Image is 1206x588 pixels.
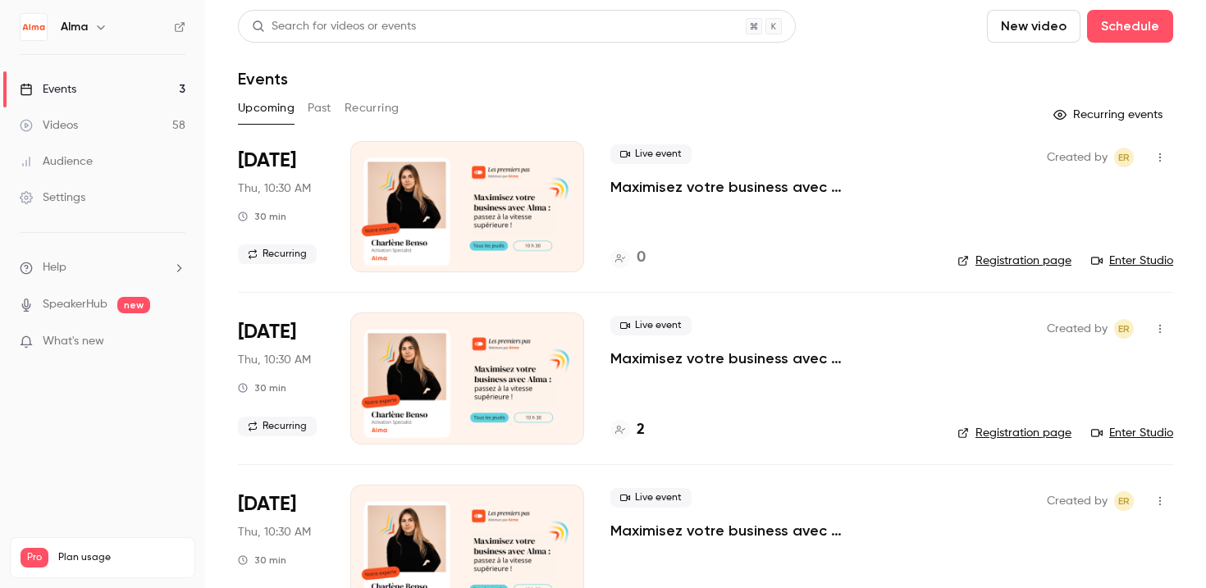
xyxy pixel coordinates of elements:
[238,554,286,567] div: 30 min
[1047,148,1108,167] span: Created by
[238,312,324,444] div: Oct 23 Thu, 10:30 AM (Europe/Paris)
[610,316,692,335] span: Live event
[1046,102,1173,128] button: Recurring events
[238,524,311,540] span: Thu, 10:30 AM
[987,10,1080,43] button: New video
[1087,10,1173,43] button: Schedule
[610,521,931,540] a: Maximisez votre business avec [PERSON_NAME] : passez à la vitesse supérieure !
[20,259,185,276] li: help-dropdown-opener
[43,259,66,276] span: Help
[238,180,311,197] span: Thu, 10:30 AM
[61,19,88,35] h6: Alma
[238,69,288,89] h1: Events
[637,419,645,441] h4: 2
[1118,319,1130,339] span: ER
[345,95,400,121] button: Recurring
[610,488,692,508] span: Live event
[1047,491,1108,511] span: Created by
[238,148,296,174] span: [DATE]
[117,297,150,313] span: new
[238,244,317,264] span: Recurring
[1047,319,1108,339] span: Created by
[957,425,1071,441] a: Registration page
[20,189,85,206] div: Settings
[1114,148,1134,167] span: Eric ROMER
[238,381,286,394] div: 30 min
[43,333,104,350] span: What's new
[238,491,296,517] span: [DATE]
[637,247,646,269] h4: 0
[1114,491,1134,511] span: Eric ROMER
[238,352,311,368] span: Thu, 10:30 AM
[21,548,48,567] span: Pro
[252,18,416,35] div: Search for videos or events
[610,144,692,164] span: Live event
[610,177,931,197] a: Maximisez votre business avec [PERSON_NAME] : passez à la vitesse supérieure !
[166,335,185,349] iframe: Noticeable Trigger
[20,153,93,170] div: Audience
[20,117,78,134] div: Videos
[238,95,295,121] button: Upcoming
[58,551,185,564] span: Plan usage
[43,296,107,313] a: SpeakerHub
[238,210,286,223] div: 30 min
[308,95,331,121] button: Past
[610,419,645,441] a: 2
[238,319,296,345] span: [DATE]
[1118,148,1130,167] span: ER
[610,247,646,269] a: 0
[1114,319,1134,339] span: Eric ROMER
[21,14,47,40] img: Alma
[238,141,324,272] div: Oct 16 Thu, 10:30 AM (Europe/Paris)
[610,349,931,368] a: Maximisez votre business avec [PERSON_NAME] : passez à la vitesse supérieure !
[238,417,317,436] span: Recurring
[957,253,1071,269] a: Registration page
[1091,425,1173,441] a: Enter Studio
[20,81,76,98] div: Events
[1118,491,1130,511] span: ER
[1091,253,1173,269] a: Enter Studio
